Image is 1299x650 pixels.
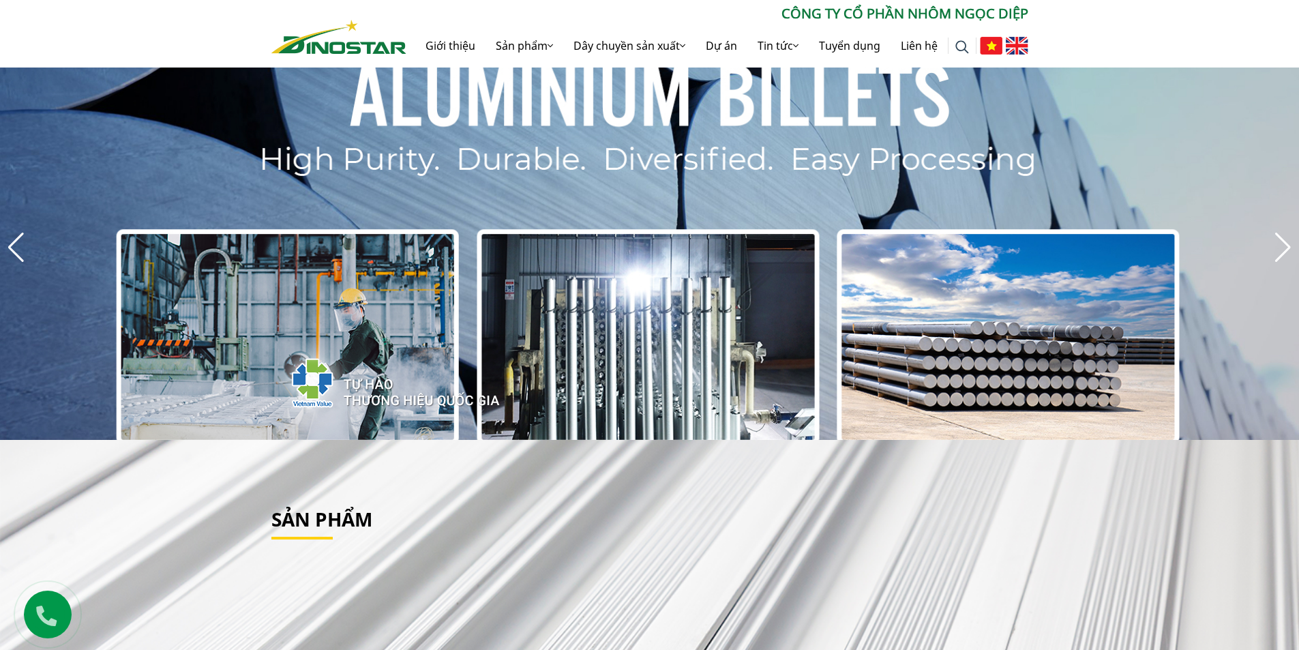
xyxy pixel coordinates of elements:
[415,24,486,68] a: Giới thiệu
[563,24,696,68] a: Dây chuyền sản xuất
[271,506,372,532] a: Sản phẩm
[891,24,948,68] a: Liên hệ
[980,37,1002,55] img: Tiếng Việt
[696,24,747,68] a: Dự án
[271,17,406,53] a: Nhôm Dinostar
[486,24,563,68] a: Sản phẩm
[809,24,891,68] a: Tuyển dụng
[271,20,406,54] img: Nhôm Dinostar
[406,3,1028,24] p: CÔNG TY CỔ PHẦN NHÔM NGỌC DIỆP
[1006,37,1028,55] img: English
[747,24,809,68] a: Tin tức
[955,40,969,54] img: search
[251,334,502,426] img: thqg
